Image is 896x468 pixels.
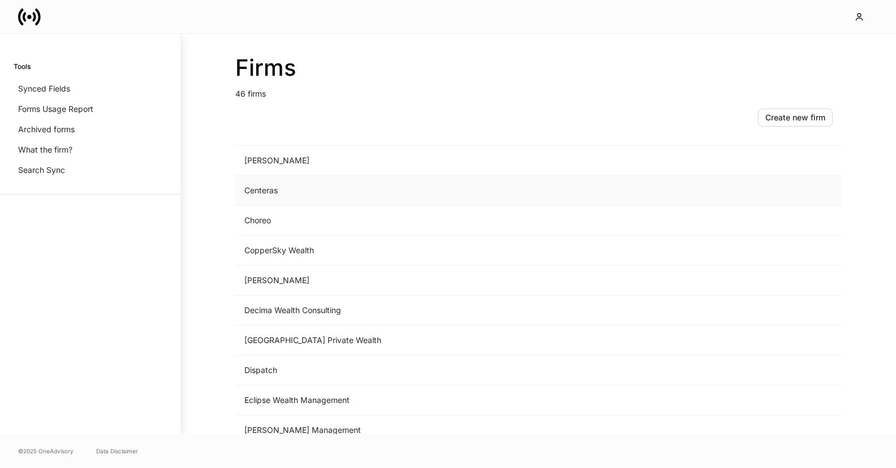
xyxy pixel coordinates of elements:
[235,176,654,206] td: Centeras
[235,146,654,176] td: [PERSON_NAME]
[18,124,75,135] p: Archived forms
[235,54,842,81] h2: Firms
[235,266,654,296] td: [PERSON_NAME]
[235,385,654,415] td: Eclipse Wealth Management
[235,356,654,385] td: Dispatch
[765,114,825,122] div: Create new firm
[235,296,654,326] td: Decima Wealth Consulting
[14,140,167,160] a: What the firm?
[96,447,138,456] a: Data Disclaimer
[18,447,74,456] span: © 2025 OneAdvisory
[18,103,93,115] p: Forms Usage Report
[14,119,167,140] a: Archived forms
[14,79,167,99] a: Synced Fields
[14,61,31,72] h6: Tools
[235,326,654,356] td: [GEOGRAPHIC_DATA] Private Wealth
[14,160,167,180] a: Search Sync
[235,206,654,236] td: Choreo
[18,144,72,155] p: What the firm?
[235,236,654,266] td: CopperSky Wealth
[18,164,65,176] p: Search Sync
[14,99,167,119] a: Forms Usage Report
[235,415,654,445] td: [PERSON_NAME] Management
[18,83,70,94] p: Synced Fields
[758,109,833,127] button: Create new firm
[235,81,842,99] p: 46 firms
